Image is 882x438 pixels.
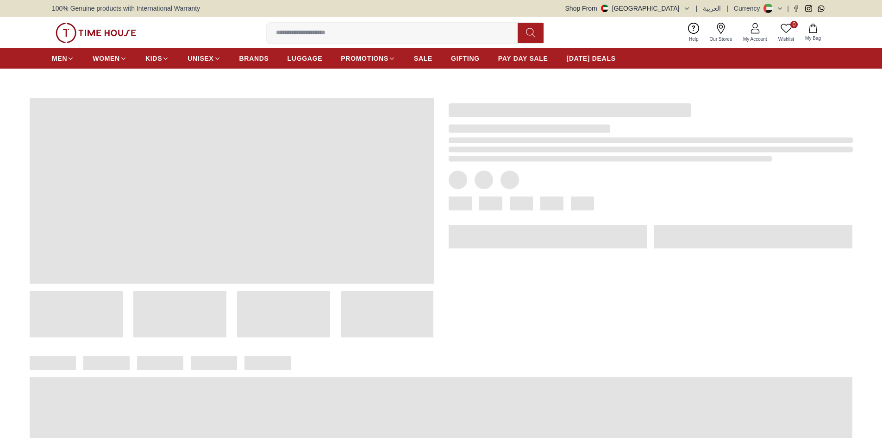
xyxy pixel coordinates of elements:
[787,4,789,13] span: |
[288,54,323,63] span: LUGGAGE
[800,22,826,44] button: My Bag
[734,4,764,13] div: Currency
[498,50,548,67] a: PAY DAY SALE
[288,50,323,67] a: LUGGAGE
[239,50,269,67] a: BRANDS
[696,4,698,13] span: |
[704,21,738,44] a: Our Stores
[145,54,162,63] span: KIDS
[565,4,690,13] button: Shop From[GEOGRAPHIC_DATA]
[145,50,169,67] a: KIDS
[601,5,608,12] img: United Arab Emirates
[801,35,825,42] span: My Bag
[567,54,616,63] span: [DATE] DEALS
[451,54,480,63] span: GIFTING
[567,50,616,67] a: [DATE] DEALS
[706,36,736,43] span: Our Stores
[805,5,812,12] a: Instagram
[685,36,702,43] span: Help
[414,54,432,63] span: SALE
[683,21,704,44] a: Help
[341,54,388,63] span: PROMOTIONS
[52,4,200,13] span: 100% Genuine products with International Warranty
[773,21,800,44] a: 0Wishlist
[726,4,728,13] span: |
[52,54,67,63] span: MEN
[451,50,480,67] a: GIFTING
[52,50,74,67] a: MEN
[188,50,220,67] a: UNISEX
[188,54,213,63] span: UNISEX
[818,5,825,12] a: Whatsapp
[739,36,771,43] span: My Account
[793,5,800,12] a: Facebook
[239,54,269,63] span: BRANDS
[56,23,136,43] img: ...
[498,54,548,63] span: PAY DAY SALE
[93,54,120,63] span: WOMEN
[790,21,798,28] span: 0
[703,4,721,13] button: العربية
[341,50,395,67] a: PROMOTIONS
[93,50,127,67] a: WOMEN
[775,36,798,43] span: Wishlist
[414,50,432,67] a: SALE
